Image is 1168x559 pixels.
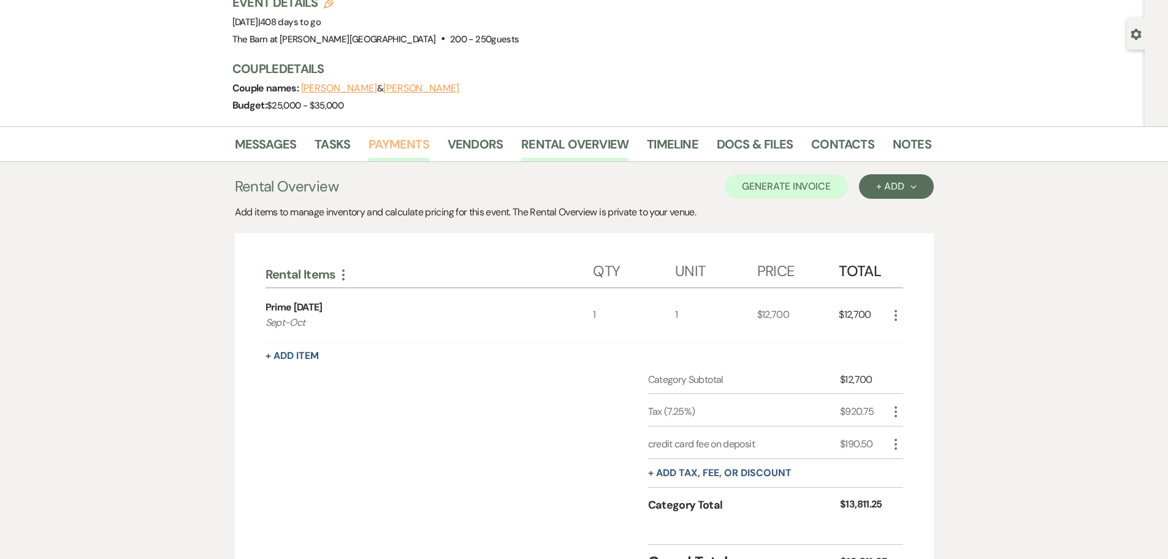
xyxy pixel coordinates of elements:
[840,497,888,514] div: $13,811.25
[876,182,916,191] div: + Add
[648,468,792,478] button: + Add tax, fee, or discount
[593,250,675,287] div: Qty
[265,266,594,282] div: Rental Items
[675,288,757,342] div: 1
[235,175,338,198] h3: Rental Overview
[757,288,839,342] div: $12,700
[648,497,841,514] div: Category Total
[648,372,841,387] div: Category Subtotal
[840,404,888,419] div: $920.75
[232,16,321,28] span: [DATE]
[260,16,321,28] span: 408 days to go
[301,82,459,94] span: &
[265,315,560,331] p: Sept-Oct
[717,134,793,161] a: Docs & Files
[840,372,888,387] div: $12,700
[725,174,848,199] button: Generate Invoice
[232,60,919,77] h3: Couple Details
[593,288,675,342] div: 1
[1131,28,1142,39] button: Open lead details
[235,134,297,161] a: Messages
[839,250,888,287] div: Total
[648,437,841,452] div: credit card fee on deposit
[232,33,436,45] span: The Barn at [PERSON_NAME][GEOGRAPHIC_DATA]
[235,205,934,220] div: Add items to manage inventory and calculate pricing for this event. The Rental Overview is privat...
[859,174,933,199] button: + Add
[840,437,888,452] div: $190.50
[267,99,343,112] span: $25,000 - $35,000
[448,134,503,161] a: Vendors
[648,404,841,419] div: Tax (7.25%)
[368,134,429,161] a: Payments
[383,83,459,93] button: [PERSON_NAME]
[811,134,874,161] a: Contacts
[232,82,301,94] span: Couple names:
[675,250,757,287] div: Unit
[265,300,323,315] div: Prime [DATE]
[450,33,519,45] span: 200 - 250 guests
[301,83,377,93] button: [PERSON_NAME]
[757,250,839,287] div: Price
[893,134,931,161] a: Notes
[315,134,350,161] a: Tasks
[232,99,267,112] span: Budget:
[265,351,319,361] button: + Add Item
[839,288,888,342] div: $12,700
[521,134,628,161] a: Rental Overview
[258,16,321,28] span: |
[647,134,698,161] a: Timeline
